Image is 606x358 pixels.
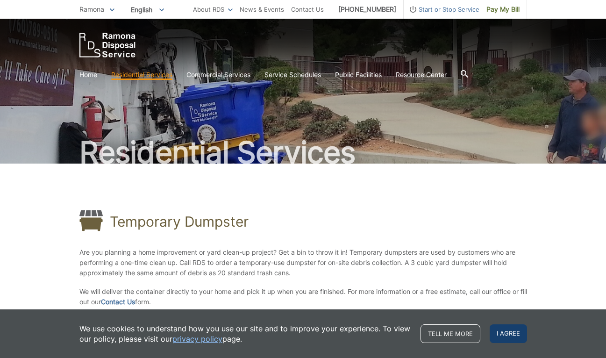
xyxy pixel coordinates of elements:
h1: Temporary Dumpster [110,213,249,230]
span: English [124,2,171,17]
a: Home [79,70,97,80]
a: Resource Center [396,70,447,80]
span: Pay My Bill [486,4,520,14]
a: News & Events [240,4,284,14]
a: EDCD logo. Return to the homepage. [79,33,135,57]
a: About RDS [193,4,233,14]
p: We will deliver the container directly to your home and pick it up when you are finished. For mor... [79,286,527,307]
h2: Residential Services [79,137,527,167]
a: Commercial Services [186,70,250,80]
span: Ramona [79,5,104,13]
a: Public Facilities [335,70,382,80]
p: We use cookies to understand how you use our site and to improve your experience. To view our pol... [79,323,411,344]
a: Tell me more [421,324,480,343]
p: Are you planning a home improvement or yard clean-up project? Get a bin to throw it in! Temporary... [79,247,527,278]
a: Service Schedules [264,70,321,80]
a: privacy policy [172,334,222,344]
span: I agree [490,324,527,343]
a: Contact Us [101,297,135,307]
a: Residential Services [111,70,172,80]
a: Contact Us [291,4,324,14]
